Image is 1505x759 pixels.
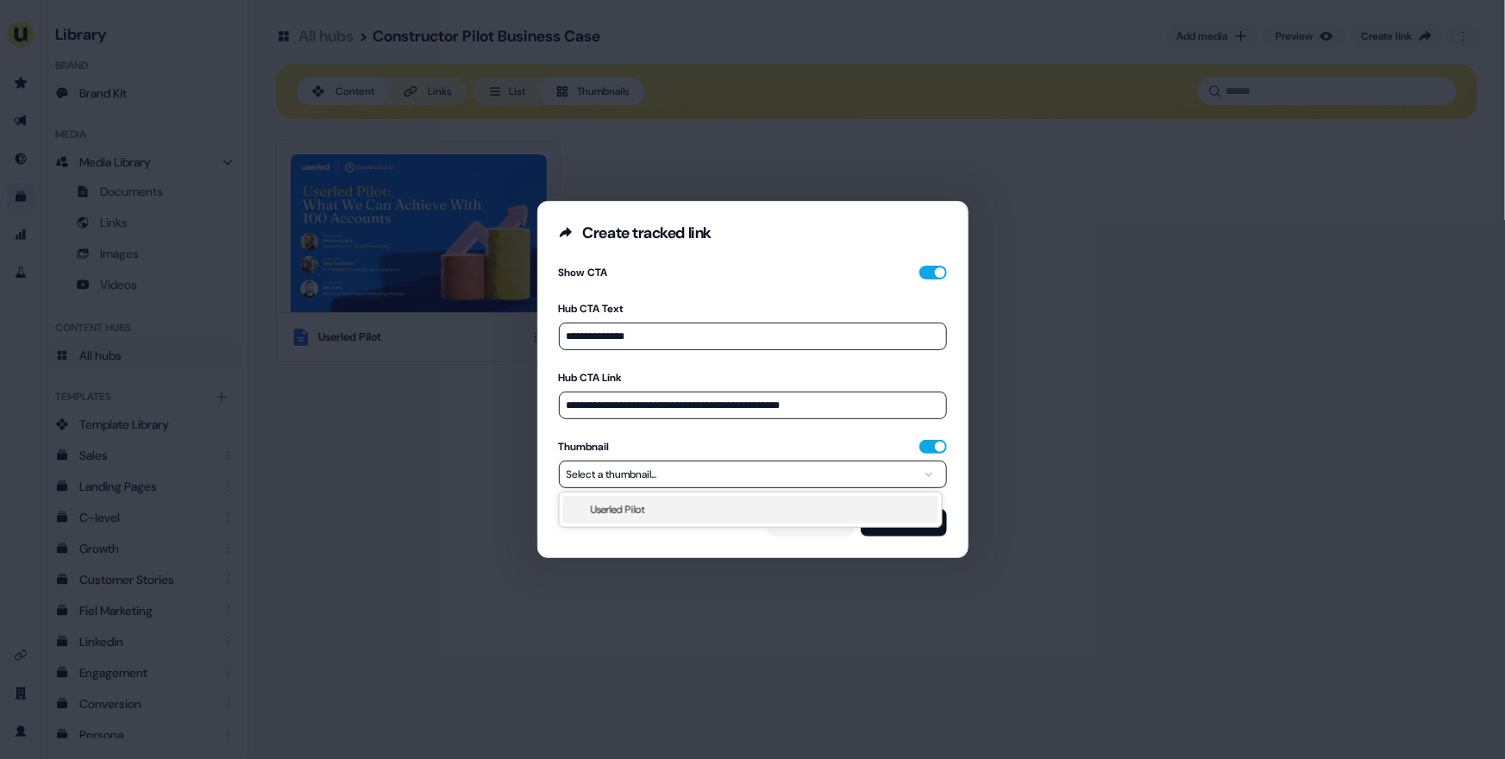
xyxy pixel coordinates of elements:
span: Userled Pilot [591,501,645,518]
label: Hub CTA Link [559,371,947,385]
div: Select a thumbnail... [567,466,657,483]
div: Thumbnail [559,440,610,454]
div: Create tracked link [583,223,712,243]
div: Show CTA [559,264,608,281]
label: Hub CTA Text [559,302,947,316]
